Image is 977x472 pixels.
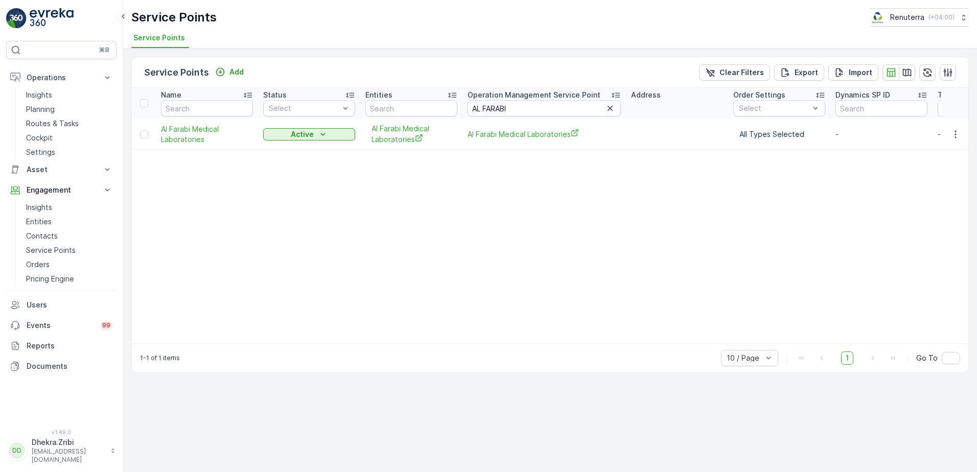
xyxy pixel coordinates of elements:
[739,129,819,139] p: All Types Selected
[6,180,117,200] button: Engagement
[795,67,818,78] p: Export
[161,100,253,116] input: Search
[27,300,112,310] p: Users
[6,159,117,180] button: Asset
[870,12,886,23] img: Screenshot_2024-07-26_at_13.33.01.png
[27,361,112,371] p: Documents
[6,67,117,88] button: Operations
[830,119,933,150] td: -
[30,8,74,29] img: logo_light-DOdMpM7g.png
[870,8,969,27] button: Renuterra(+04:00)
[774,64,824,81] button: Export
[26,259,50,270] p: Orders
[26,245,76,255] p: Service Points
[365,90,392,100] p: Entities
[26,133,53,143] p: Cockpit
[22,116,117,131] a: Routes & Tasks
[27,320,94,331] p: Events
[468,90,600,100] p: Operation Management Service Point
[6,295,117,315] a: Users
[828,64,878,81] button: Import
[26,217,52,227] p: Entities
[6,429,117,435] span: v 1.49.0
[835,100,927,116] input: Search
[916,353,938,363] span: Go To
[26,90,52,100] p: Insights
[32,447,105,464] p: [EMAIL_ADDRESS][DOMAIN_NAME]
[161,124,253,145] a: Al Farabi Medical Laboratories
[22,215,117,229] a: Entities
[211,66,248,78] button: Add
[9,442,25,459] div: DD
[102,321,110,329] p: 99
[22,200,117,215] a: Insights
[22,102,117,116] a: Planning
[365,100,457,116] input: Search
[27,185,96,195] p: Engagement
[131,9,217,26] p: Service Points
[468,129,621,139] a: Al Farabi Medical Laboratories
[22,145,117,159] a: Settings
[6,437,117,464] button: DDDhekra.Zribi[EMAIL_ADDRESS][DOMAIN_NAME]
[263,128,355,140] button: Active
[161,90,181,100] p: Name
[835,90,890,100] p: Dynamics SP ID
[26,274,74,284] p: Pricing Engine
[699,64,770,81] button: Clear Filters
[140,354,180,362] p: 1-1 of 1 items
[739,103,809,113] p: Select
[26,104,55,114] p: Planning
[27,73,96,83] p: Operations
[719,67,764,78] p: Clear Filters
[229,67,244,77] p: Add
[6,8,27,29] img: logo
[22,243,117,257] a: Service Points
[27,164,96,175] p: Asset
[841,351,853,365] span: 1
[269,103,339,113] p: Select
[26,147,55,157] p: Settings
[26,231,58,241] p: Contacts
[22,272,117,286] a: Pricing Engine
[6,336,117,356] a: Reports
[291,129,314,139] p: Active
[22,257,117,272] a: Orders
[890,12,924,22] p: Renuterra
[6,315,117,336] a: Events99
[27,341,112,351] p: Reports
[144,65,209,80] p: Service Points
[22,88,117,102] a: Insights
[99,46,109,54] p: ⌘B
[468,100,621,116] input: Search
[631,90,661,100] p: Address
[140,130,148,138] div: Toggle Row Selected
[32,437,105,447] p: Dhekra.Zribi
[733,90,785,100] p: Order Settings
[371,124,451,145] a: Al Farabi Medical Laboratories
[26,202,52,213] p: Insights
[133,33,185,43] span: Service Points
[263,90,287,100] p: Status
[22,229,117,243] a: Contacts
[6,356,117,376] a: Documents
[22,131,117,145] a: Cockpit
[26,119,79,129] p: Routes & Tasks
[849,67,872,78] p: Import
[928,13,955,21] p: ( +04:00 )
